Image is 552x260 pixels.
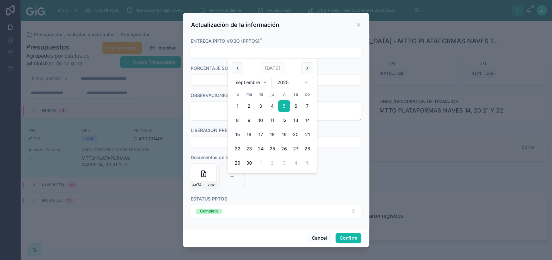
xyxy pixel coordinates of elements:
button: Today, viernes, 5 de septiembre de 2025, selected [278,100,290,112]
span: PORCENTAJE SOBRECOSTO [191,65,253,71]
th: martes [243,91,255,98]
button: martes, 9 de septiembre de 2025 [243,114,255,126]
button: domingo, 7 de septiembre de 2025 [302,100,313,112]
button: lunes, 15 de septiembre de 2025 [232,129,243,140]
button: miércoles, 17 de septiembre de 2025 [255,129,267,140]
button: miércoles, 24 de septiembre de 2025 [255,143,267,155]
div: Completo [200,209,218,214]
span: LIBERACION PRESUPUESTO ( PPTOS) [191,127,272,133]
button: lunes, 1 de septiembre de 2025 [232,100,243,112]
button: lunes, 22 de septiembre de 2025 [232,143,243,155]
th: domingo [302,91,313,98]
button: domingo, 14 de septiembre de 2025 [302,114,313,126]
button: Cancel [307,233,331,243]
button: domingo, 21 de septiembre de 2025 [302,129,313,140]
button: domingo, 28 de septiembre de 2025 [302,143,313,155]
button: viernes, 12 de septiembre de 2025 [278,114,290,126]
button: Confirm [335,233,361,243]
button: Select Button [191,205,361,217]
button: sábado, 6 de septiembre de 2025 [290,100,302,112]
th: miércoles [255,91,267,98]
h3: Actualización de la información [191,21,279,29]
button: domingo, 5 de octubre de 2025 [302,157,313,169]
span: .xlsx [207,182,215,188]
span: 4a748d46-c62e-404d-b495-632ee840fb6f-VDF---C---MALLA-CICLON-ALMACEN [192,182,207,188]
button: jueves, 18 de septiembre de 2025 [267,129,278,140]
button: sábado, 13 de septiembre de 2025 [290,114,302,126]
button: martes, 16 de septiembre de 2025 [243,129,255,140]
button: martes, 30 de septiembre de 2025 [243,157,255,169]
button: martes, 23 de septiembre de 2025 [243,143,255,155]
button: miércoles, 10 de septiembre de 2025 [255,114,267,126]
button: jueves, 11 de septiembre de 2025 [267,114,278,126]
th: sábado [290,91,302,98]
th: viernes [278,91,290,98]
button: miércoles, 3 de septiembre de 2025 [255,100,267,112]
button: jueves, 2 de octubre de 2025 [267,157,278,169]
button: viernes, 3 de octubre de 2025 [278,157,290,169]
th: lunes [232,91,243,98]
span: ENTREGA PPTO VOBO (PPTOS) [191,38,260,44]
button: lunes, 29 de septiembre de 2025 [232,157,243,169]
button: sábado, 20 de septiembre de 2025 [290,129,302,140]
button: jueves, 25 de septiembre de 2025 [267,143,278,155]
button: viernes, 19 de septiembre de 2025 [278,129,290,140]
span: OBSERVACIONES [191,92,228,98]
button: viernes, 26 de septiembre de 2025 [278,143,290,155]
button: jueves, 4 de septiembre de 2025 [267,100,278,112]
th: jueves [267,91,278,98]
button: miércoles, 1 de octubre de 2025 [255,157,267,169]
span: Documentos de soporte [191,155,242,160]
button: sábado, 27 de septiembre de 2025 [290,143,302,155]
span: ESTATUS PPTOS [191,196,227,201]
button: martes, 2 de septiembre de 2025 [243,100,255,112]
table: septiembre 2025 [232,91,313,169]
button: lunes, 8 de septiembre de 2025 [232,114,243,126]
button: sábado, 4 de octubre de 2025 [290,157,302,169]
